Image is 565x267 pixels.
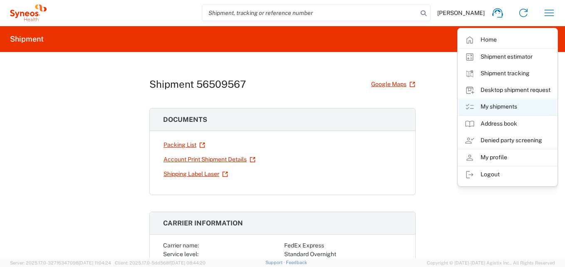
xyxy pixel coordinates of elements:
[10,260,111,265] span: Server: 2025.17.0-327f6347098
[458,82,557,99] a: Desktop shipment request
[458,65,557,82] a: Shipment tracking
[163,116,207,124] span: Documents
[171,260,206,265] span: [DATE] 08:44:20
[115,260,206,265] span: Client: 2025.17.0-5dd568f
[79,260,111,265] span: [DATE] 11:04:24
[163,242,199,249] span: Carrier name:
[10,34,44,44] h2: Shipment
[458,32,557,48] a: Home
[458,49,557,65] a: Shipment estimator
[163,152,256,167] a: Account Print Shipment Details
[284,241,402,250] div: FedEx Express
[163,219,243,227] span: Carrier information
[458,166,557,183] a: Logout
[163,167,228,181] a: Shipping Label Laser
[265,260,286,265] a: Support
[458,132,557,149] a: Denied party screening
[371,77,416,91] a: Google Maps
[427,259,555,267] span: Copyright © [DATE]-[DATE] Agistix Inc., All Rights Reserved
[149,78,246,90] h1: Shipment 56509567
[284,250,402,259] div: Standard Overnight
[458,116,557,132] a: Address book
[163,251,198,257] span: Service level:
[458,149,557,166] a: My profile
[437,9,485,17] span: [PERSON_NAME]
[286,260,307,265] a: Feedback
[163,138,206,152] a: Packing List
[202,5,418,21] input: Shipment, tracking or reference number
[458,99,557,115] a: My shipments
